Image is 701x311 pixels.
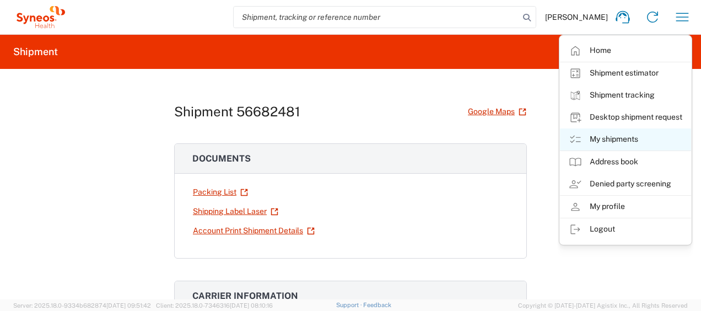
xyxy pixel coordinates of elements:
[156,302,273,309] span: Client: 2025.18.0-7346316
[560,106,691,128] a: Desktop shipment request
[467,102,527,121] a: Google Maps
[192,291,298,301] span: Carrier information
[192,202,279,221] a: Shipping Label Laser
[560,196,691,218] a: My profile
[192,183,249,202] a: Packing List
[174,104,300,120] h1: Shipment 56682481
[234,7,519,28] input: Shipment, tracking or reference number
[560,151,691,173] a: Address book
[560,62,691,84] a: Shipment estimator
[545,12,608,22] span: [PERSON_NAME]
[560,173,691,195] a: Denied party screening
[13,302,151,309] span: Server: 2025.18.0-9334b682874
[560,218,691,240] a: Logout
[13,45,58,58] h2: Shipment
[192,153,251,164] span: Documents
[560,128,691,151] a: My shipments
[518,301,688,310] span: Copyright © [DATE]-[DATE] Agistix Inc., All Rights Reserved
[192,221,315,240] a: Account Print Shipment Details
[336,302,364,308] a: Support
[106,302,151,309] span: [DATE] 09:51:42
[560,40,691,62] a: Home
[230,302,273,309] span: [DATE] 08:10:16
[363,302,391,308] a: Feedback
[560,84,691,106] a: Shipment tracking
